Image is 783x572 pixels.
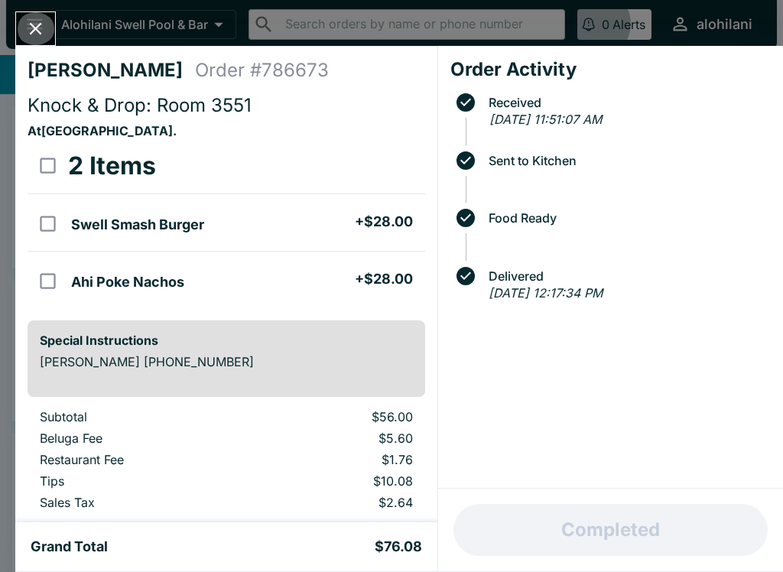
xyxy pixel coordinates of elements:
h3: 2 Items [68,151,156,181]
p: Tips [40,473,239,489]
span: Sent to Kitchen [481,154,771,167]
em: [DATE] 12:17:34 PM [489,285,603,301]
h5: $76.08 [375,538,422,556]
span: Received [481,96,771,109]
h4: Order Activity [450,58,771,81]
p: Sales Tax [40,495,239,510]
h6: Special Instructions [40,333,413,348]
p: $5.60 [264,431,413,446]
table: orders table [28,138,425,308]
p: $2.64 [264,495,413,510]
table: orders table [28,409,425,516]
span: Food Ready [481,211,771,225]
strong: At [GEOGRAPHIC_DATA] . [28,123,177,138]
span: Delivered [481,269,771,283]
p: $1.76 [264,452,413,467]
h5: Ahi Poke Nachos [71,273,184,291]
button: Close [16,12,55,45]
h5: + $28.00 [355,213,413,231]
span: Knock & Drop: Room 3551 [28,94,252,116]
p: $10.08 [264,473,413,489]
p: Subtotal [40,409,239,424]
p: Beluga Fee [40,431,239,446]
h4: Order # 786673 [195,59,329,82]
p: [PERSON_NAME] [PHONE_NUMBER] [40,354,413,369]
h5: Swell Smash Burger [71,216,204,234]
h5: + $28.00 [355,270,413,288]
h5: Grand Total [31,538,108,556]
em: [DATE] 11:51:07 AM [489,112,602,127]
p: Restaurant Fee [40,452,239,467]
h4: [PERSON_NAME] [28,59,195,82]
p: $56.00 [264,409,413,424]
